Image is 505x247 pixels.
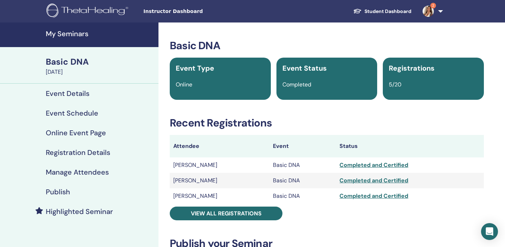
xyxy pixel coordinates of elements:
span: Registrations [389,64,435,73]
span: Completed [282,81,311,88]
a: View all registrations [170,207,282,220]
div: Basic DNA [46,56,154,68]
h4: Event Details [46,89,89,98]
div: Completed and Certified [339,176,480,185]
h4: Event Schedule [46,109,98,117]
span: Online [176,81,192,88]
td: Basic DNA [269,157,336,173]
h4: Online Event Page [46,129,106,137]
td: Basic DNA [269,173,336,188]
h4: Manage Attendees [46,168,109,176]
img: logo.png [46,4,131,19]
td: Basic DNA [269,188,336,204]
img: graduation-cap-white.svg [353,8,362,14]
span: Instructor Dashboard [143,8,249,15]
td: [PERSON_NAME] [170,173,269,188]
th: Status [336,135,484,157]
span: Event Type [176,64,214,73]
span: View all registrations [191,210,262,217]
h3: Basic DNA [170,39,484,52]
a: Basic DNA[DATE] [42,56,158,76]
img: default.jpg [423,6,434,17]
td: [PERSON_NAME] [170,157,269,173]
h4: My Seminars [46,30,154,38]
span: 5/20 [389,81,401,88]
th: Event [269,135,336,157]
h4: Publish [46,188,70,196]
h4: Highlighted Seminar [46,207,113,216]
div: Completed and Certified [339,192,480,200]
td: [PERSON_NAME] [170,188,269,204]
th: Attendee [170,135,269,157]
div: [DATE] [46,68,154,76]
div: Completed and Certified [339,161,480,169]
h4: Registration Details [46,148,110,157]
a: Student Dashboard [348,5,417,18]
span: 2 [430,3,436,8]
h3: Recent Registrations [170,117,484,129]
span: Event Status [282,64,327,73]
div: Open Intercom Messenger [481,223,498,240]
